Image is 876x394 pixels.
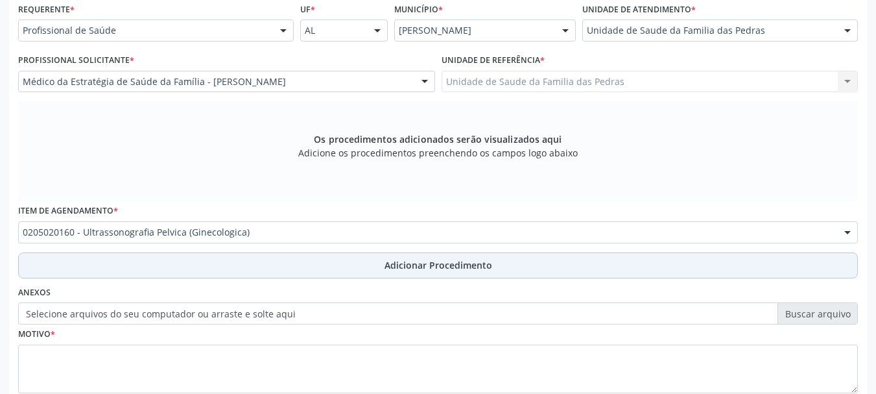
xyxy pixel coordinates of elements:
[18,325,55,345] label: Motivo
[314,132,562,146] span: Os procedimentos adicionados serão visualizados aqui
[18,252,858,278] button: Adicionar Procedimento
[18,201,118,221] label: Item de agendamento
[385,258,492,272] span: Adicionar Procedimento
[442,51,545,71] label: Unidade de referência
[399,24,549,37] span: [PERSON_NAME]
[23,75,408,88] span: Médico da Estratégia de Saúde da Família - [PERSON_NAME]
[305,24,361,37] span: AL
[298,146,578,160] span: Adicione os procedimentos preenchendo os campos logo abaixo
[18,283,51,303] label: Anexos
[23,226,831,239] span: 0205020160 - Ultrassonografia Pelvica (Ginecologica)
[587,24,831,37] span: Unidade de Saude da Familia das Pedras
[18,51,134,71] label: Profissional Solicitante
[23,24,267,37] span: Profissional de Saúde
